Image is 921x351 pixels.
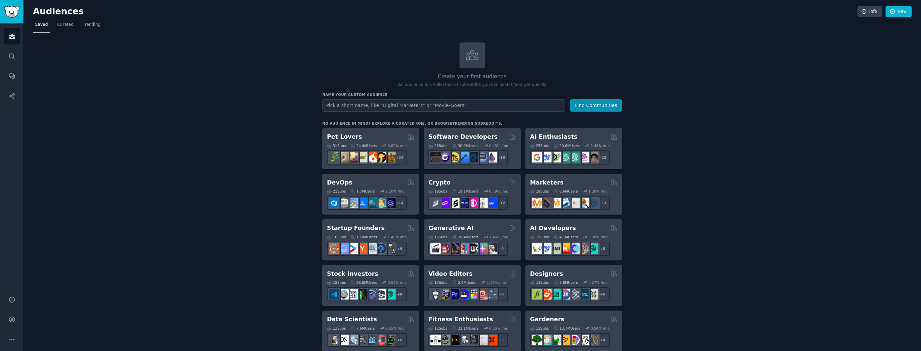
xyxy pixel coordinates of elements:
img: growmybusiness [385,243,396,254]
div: + 18 [596,150,610,164]
img: AskMarketing [551,198,561,208]
img: ethfinance [430,198,441,208]
img: llmops [579,243,589,254]
img: turtle [357,152,367,162]
img: DeepSeek [541,152,552,162]
img: GymMotivation [440,335,450,345]
div: 0.82 % /mo [388,143,407,148]
h2: Audiences [33,6,857,17]
img: Forex [348,289,358,300]
img: succulents [541,335,552,345]
img: personaltraining [487,335,497,345]
img: finalcutpro [468,289,478,300]
img: GummySearch logo [4,6,19,18]
img: AskComputerScience [477,152,488,162]
img: Rag [551,243,561,254]
img: ycombinator [357,243,367,254]
div: 9.8M Users [554,280,578,285]
div: 15 Sub s [530,235,549,239]
div: 2.4M Users [452,280,477,285]
div: + 9 [393,242,407,256]
img: physicaltherapy [477,335,488,345]
img: reactnative [468,152,478,162]
img: chatgpt_prompts_ [569,152,580,162]
img: AIDevelopersSociety [588,243,598,254]
div: 31.1M Users [452,326,479,331]
img: Emailmarketing [560,198,570,208]
h2: DevOps [327,179,352,187]
a: trending subreddits [452,121,501,125]
div: 0.55 % /mo [386,326,405,331]
a: Trending [81,19,103,33]
div: 24.4M Users [350,143,377,148]
h2: Gardeners [530,315,565,324]
img: dividends [329,289,339,300]
div: 2.10 % /mo [386,189,405,194]
img: FluxAI [468,243,478,254]
img: EntrepreneurRideAlong [329,243,339,254]
img: MachineLearning [329,335,339,345]
div: 16 Sub s [428,235,447,239]
img: dogbreed [385,152,396,162]
img: ethstaker [449,198,459,208]
img: PlatformEngineers [385,198,396,208]
img: DeepSeek [541,243,552,254]
img: ValueInvesting [338,289,349,300]
div: 2.48 % /mo [591,143,610,148]
div: 0.94 % /mo [591,326,610,331]
img: gopro [430,289,441,300]
div: 4.1M Users [554,235,578,239]
div: 11 Sub s [530,326,549,331]
div: + 8 [393,287,407,301]
img: datasets [376,335,386,345]
img: userexperience [569,289,580,300]
h2: Startup Founders [327,224,385,232]
img: statistics [348,335,358,345]
h2: Video Editors [428,270,473,278]
img: MistralAI [560,243,570,254]
div: 1.26 % /mo [588,189,607,194]
div: 1.45 % /mo [388,235,407,239]
div: 19.1M Users [452,189,479,194]
img: startup [348,243,358,254]
img: UrbanGardening [579,335,589,345]
span: Trending [83,22,100,28]
h2: Marketers [530,179,564,187]
div: + 19 [494,150,508,164]
img: AWS_Certified_Experts [338,198,349,208]
img: Youtubevideo [477,289,488,300]
div: 1.46 % /mo [489,235,508,239]
div: 13.7M Users [554,326,580,331]
img: MarketingResearch [579,198,589,208]
img: leopardgeckos [348,152,358,162]
img: DevOpsLinks [357,198,367,208]
img: premiere [449,289,459,300]
img: azuredevops [329,198,339,208]
div: 20.6M Users [554,143,580,148]
p: An audience is a collection of subreddits you can search/analyze quickly [322,82,622,88]
div: 20.4M Users [452,235,479,239]
img: StocksAndTrading [366,289,377,300]
img: platformengineering [366,198,377,208]
h2: Data Scientists [327,315,377,324]
img: googleads [569,198,580,208]
img: content_marketing [532,198,542,208]
a: New [886,6,912,17]
div: 1.7M Users [350,189,375,194]
div: 31 Sub s [327,143,346,148]
img: UXDesign [560,289,570,300]
h2: Pet Lovers [327,133,362,141]
a: Curated [55,19,76,33]
img: typography [532,289,542,300]
img: Entrepreneurship [376,243,386,254]
img: OpenSourceAI [569,243,580,254]
div: + 8 [494,287,508,301]
div: + 5 [494,333,508,347]
img: OpenAIDev [579,152,589,162]
img: sdforall [458,243,469,254]
div: 0.53 % /mo [388,280,407,285]
img: iOSProgramming [458,152,469,162]
div: 3.20 % /mo [588,235,607,239]
img: chatgpt_promptDesign [560,152,570,162]
h2: Designers [530,270,563,278]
